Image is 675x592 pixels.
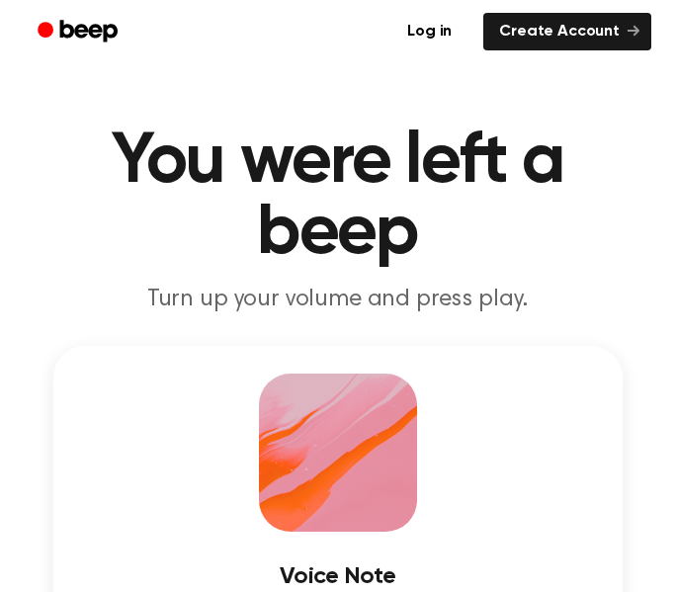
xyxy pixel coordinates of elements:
[387,9,471,54] a: Log in
[24,127,651,269] h1: You were left a beep
[81,563,595,590] h3: Voice Note
[483,13,651,50] a: Create Account
[24,285,651,314] p: Turn up your volume and press play.
[24,13,135,51] a: Beep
